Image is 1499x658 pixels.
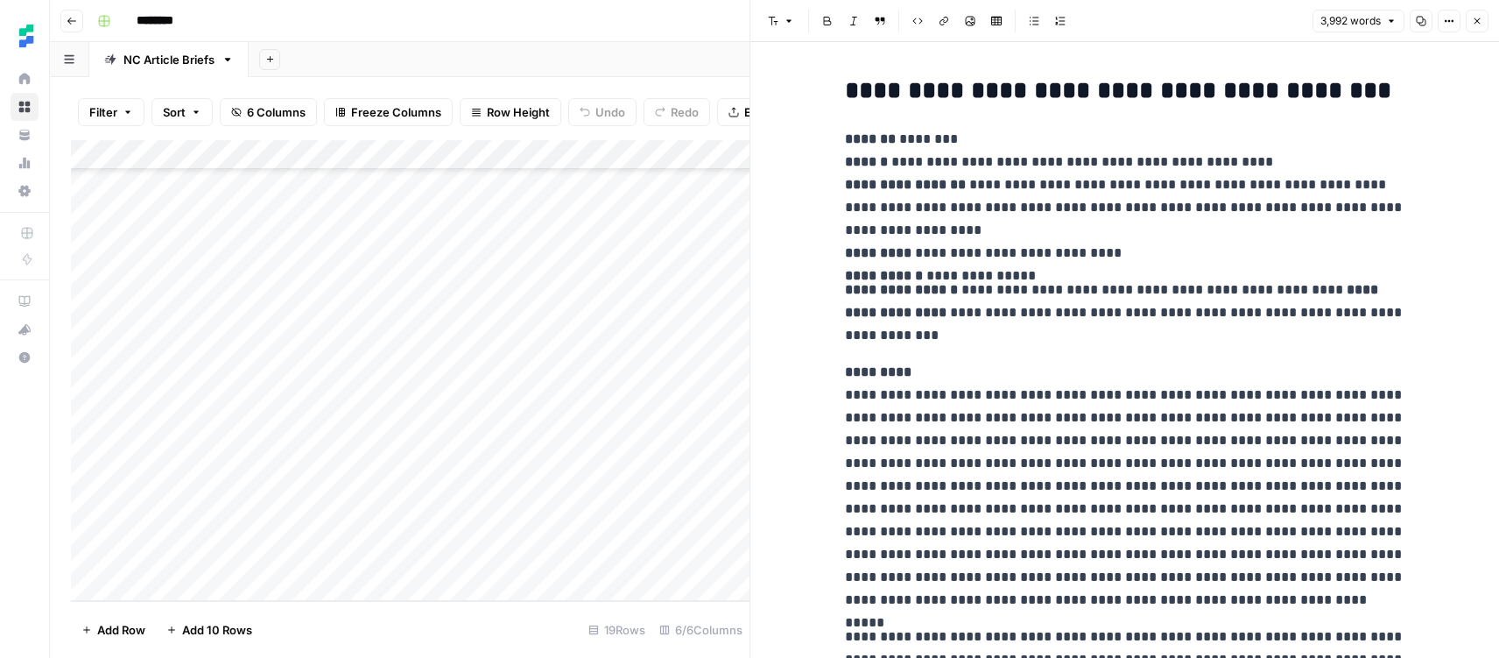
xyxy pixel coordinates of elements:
div: 19 Rows [581,616,652,644]
button: Freeze Columns [324,98,453,126]
button: Row Height [460,98,561,126]
div: NC Article Briefs [123,51,215,68]
span: Sort [163,103,186,121]
span: Redo [671,103,699,121]
a: Browse [11,93,39,121]
div: 6/6 Columns [652,616,749,644]
button: Add Row [71,616,156,644]
span: Undo [595,103,625,121]
a: NC Article Briefs [89,42,249,77]
span: Freeze Columns [351,103,441,121]
a: Your Data [11,121,39,149]
img: Ten Speed Logo [11,20,42,52]
a: Home [11,65,39,93]
a: Settings [11,177,39,205]
span: Add Row [97,621,145,639]
button: Filter [78,98,144,126]
button: What's new? [11,315,39,343]
button: 6 Columns [220,98,317,126]
button: Redo [644,98,710,126]
div: What's new? [11,316,38,343]
button: Help + Support [11,343,39,371]
button: Sort [151,98,213,126]
span: Add 10 Rows [182,621,252,639]
span: Filter [89,103,117,121]
button: 3,992 words [1313,10,1404,32]
span: 6 Columns [247,103,306,121]
span: 3,992 words [1320,13,1381,29]
button: Undo [568,98,637,126]
a: AirOps Academy [11,287,39,315]
span: Row Height [487,103,550,121]
button: Export CSV [717,98,818,126]
a: Usage [11,149,39,177]
button: Add 10 Rows [156,616,263,644]
button: Workspace: Ten Speed [11,14,39,58]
